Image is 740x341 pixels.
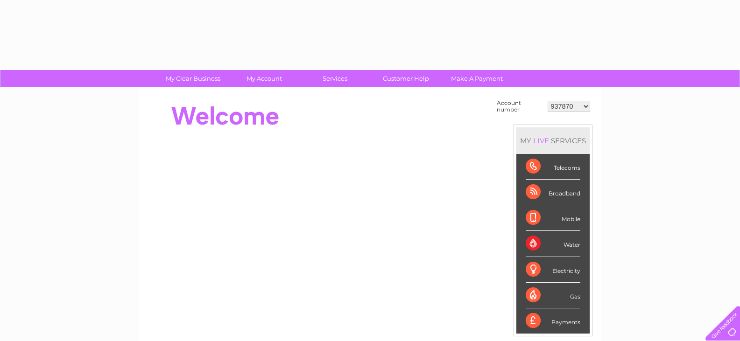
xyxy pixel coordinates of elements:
[526,180,580,205] div: Broadband
[526,205,580,231] div: Mobile
[155,70,232,87] a: My Clear Business
[516,127,590,154] div: MY SERVICES
[526,257,580,283] div: Electricity
[531,136,551,145] div: LIVE
[226,70,303,87] a: My Account
[526,308,580,334] div: Payments
[526,231,580,257] div: Water
[494,97,545,115] td: Account number
[367,70,444,87] a: Customer Help
[526,154,580,180] div: Telecoms
[526,283,580,308] div: Gas
[438,70,515,87] a: Make A Payment
[296,70,374,87] a: Services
